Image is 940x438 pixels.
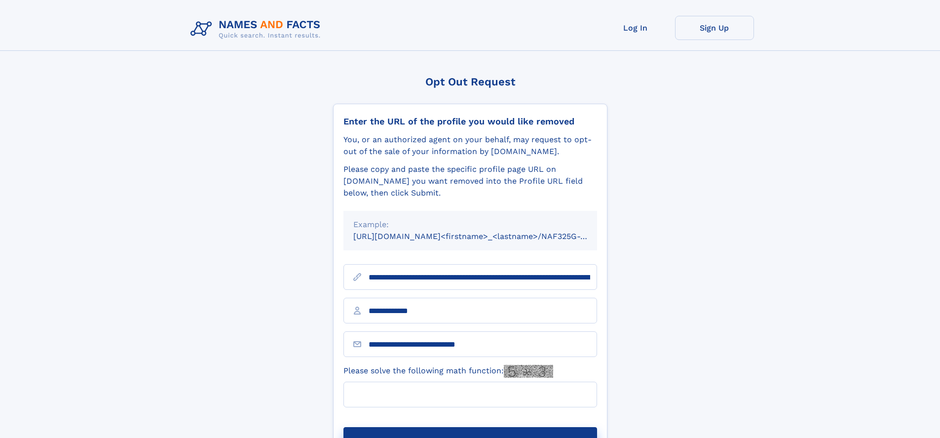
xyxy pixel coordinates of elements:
[343,365,553,378] label: Please solve the following math function:
[675,16,754,40] a: Sign Up
[343,134,597,158] div: You, or an authorized agent on your behalf, may request to opt-out of the sale of your informatio...
[187,16,329,42] img: Logo Names and Facts
[333,76,607,88] div: Opt Out Request
[343,163,597,199] div: Please copy and paste the specific profile page URL on [DOMAIN_NAME] you want removed into the Pr...
[596,16,675,40] a: Log In
[343,116,597,127] div: Enter the URL of the profile you would like removed
[353,232,616,241] small: [URL][DOMAIN_NAME]<firstname>_<lastname>/NAF325G-xxxxxxxx
[353,219,587,231] div: Example:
